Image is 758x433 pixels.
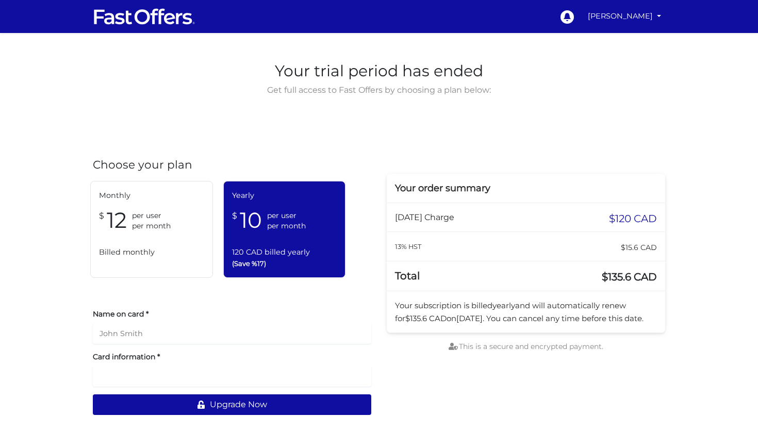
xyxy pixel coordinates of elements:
[232,258,337,269] span: (Save %17)
[100,372,365,381] iframe: Secure payment input frame
[93,323,371,344] input: John Smith
[232,207,237,223] span: $
[267,221,306,231] span: per month
[232,190,337,202] span: Yearly
[132,221,171,231] span: per month
[265,59,494,84] span: Your trial period has ended
[405,313,447,323] span: $135.6 CAD
[232,246,337,258] span: 120 CAD billed yearly
[240,207,262,234] span: 10
[609,211,657,226] span: $120 CAD
[93,394,371,415] button: Upgrade Now
[456,313,483,323] span: [DATE]
[107,207,127,234] span: 12
[584,6,665,26] a: [PERSON_NAME]
[93,309,371,319] label: Name on card *
[99,207,104,223] span: $
[492,301,515,310] span: yearly
[395,182,490,194] span: Your order summary
[99,246,204,258] span: Billed monthly
[621,240,657,255] span: $15.6 CAD
[395,270,420,282] span: Total
[395,301,644,323] span: Your subscription is billed and will automatically renew for on . You can cancel any time before ...
[449,342,603,351] span: This is a secure and encrypted payment.
[602,270,657,284] span: $135.6 CAD
[93,352,371,362] label: Card information *
[93,158,371,172] h4: Choose your plan
[132,210,171,221] span: per user
[265,84,494,97] span: Get full access to Fast Offers by choosing a plan below:
[99,190,204,202] span: Monthly
[395,243,421,251] small: 13% HST
[267,210,306,221] span: per user
[395,212,454,222] span: [DATE] Charge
